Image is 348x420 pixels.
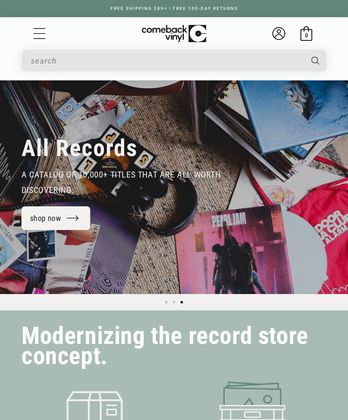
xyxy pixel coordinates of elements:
div: Search [21,50,327,71]
button: Load slide 2 of 3 [170,298,178,306]
h2: All Records [21,134,138,162]
a: shop now [21,206,90,230]
span: 0 [305,32,308,39]
h2: Modernizing the record store concept. [21,326,327,366]
img: ComebackVinyl.com [142,25,206,43]
button: Load slide 1 of 3 [162,298,170,306]
button: Search [304,50,327,71]
span: a catalog of 10,000+ Titles that are all worth discovering. [21,169,221,195]
input: search [31,52,303,70]
summary: Menu [32,26,47,41]
a: FREE SHIPPING $89+ | FREE 100-DAY RETURNS [102,6,247,11]
button: Load slide 3 of 3 [178,298,186,306]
